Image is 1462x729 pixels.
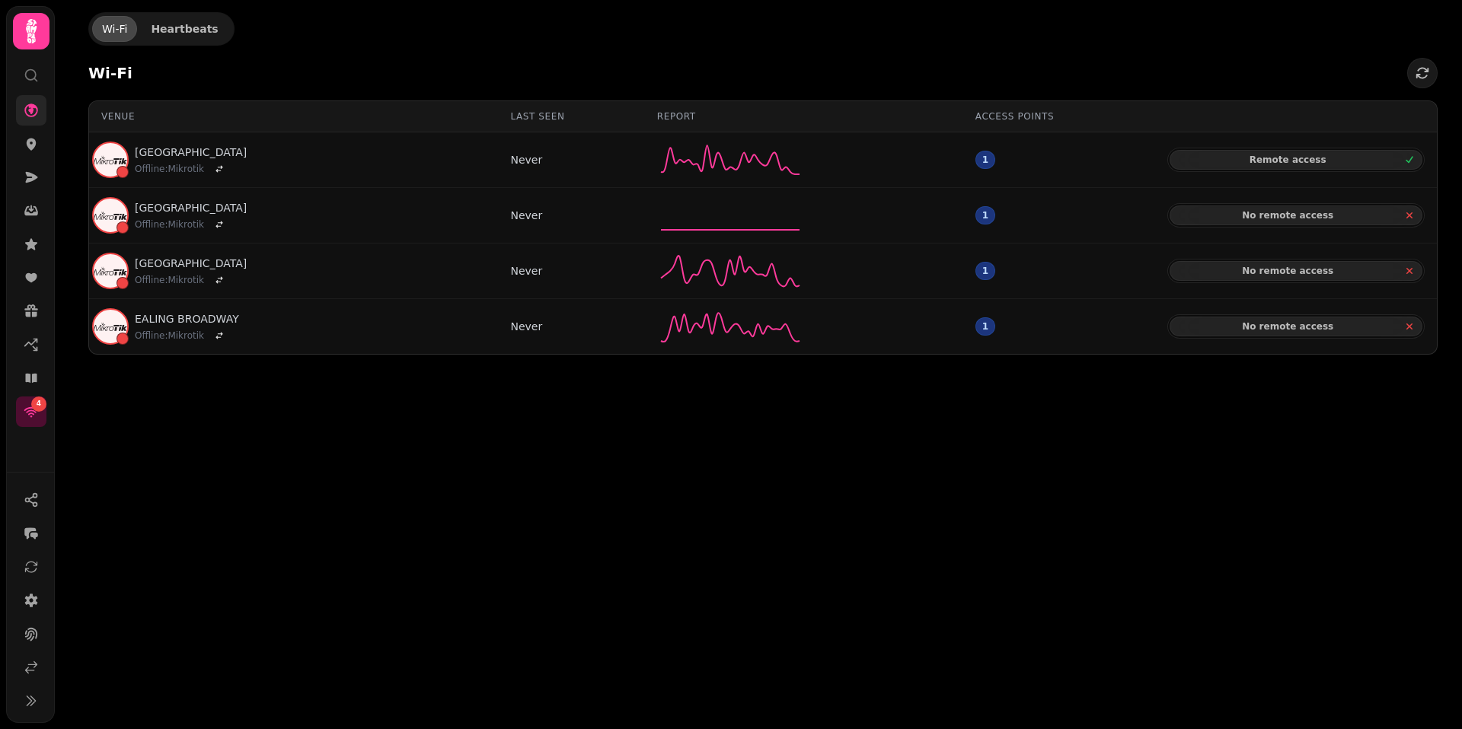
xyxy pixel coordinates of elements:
[510,208,542,223] p: Never
[1176,266,1399,275] span: No remote access
[510,319,542,334] p: Never
[94,142,127,178] img: mikrotik
[151,24,218,34] span: Heartbeats
[510,152,542,167] p: Never
[975,110,1144,123] div: Access points
[135,329,204,342] span: Offline : Mikrotik
[135,311,239,326] a: EALING BROADWAY
[135,145,247,160] a: [GEOGRAPHIC_DATA]
[1176,155,1399,164] span: Remote access
[1170,150,1422,170] button: Remote access
[510,263,542,279] p: Never
[135,256,247,271] a: [GEOGRAPHIC_DATA]
[135,274,204,286] span: Offline : Mikrotik
[975,206,995,224] div: 1
[135,218,204,231] span: Offline : Mikrotik
[657,110,951,123] div: Report
[94,308,127,345] img: mikrotik
[88,62,132,84] h2: Wi-Fi
[94,197,127,234] img: mikrotik
[16,396,46,427] a: 4
[975,317,995,336] div: 1
[1176,322,1399,331] span: No remote access
[510,110,632,123] div: Last seen
[975,262,995,280] div: 1
[1170,317,1422,336] button: No remote access
[135,163,204,175] span: Offline : Mikrotik
[1170,205,1422,225] button: No remote access
[1170,261,1422,281] button: No remote access
[135,200,247,215] a: [GEOGRAPHIC_DATA]
[102,21,127,37] div: Wi-Fi
[975,151,995,169] div: 1
[37,399,41,409] span: 4
[139,19,230,39] button: Heartbeats
[1176,211,1399,220] span: No remote access
[94,253,127,289] img: mikrotik
[92,16,137,42] a: Wi-Fi
[101,110,486,123] div: Venue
